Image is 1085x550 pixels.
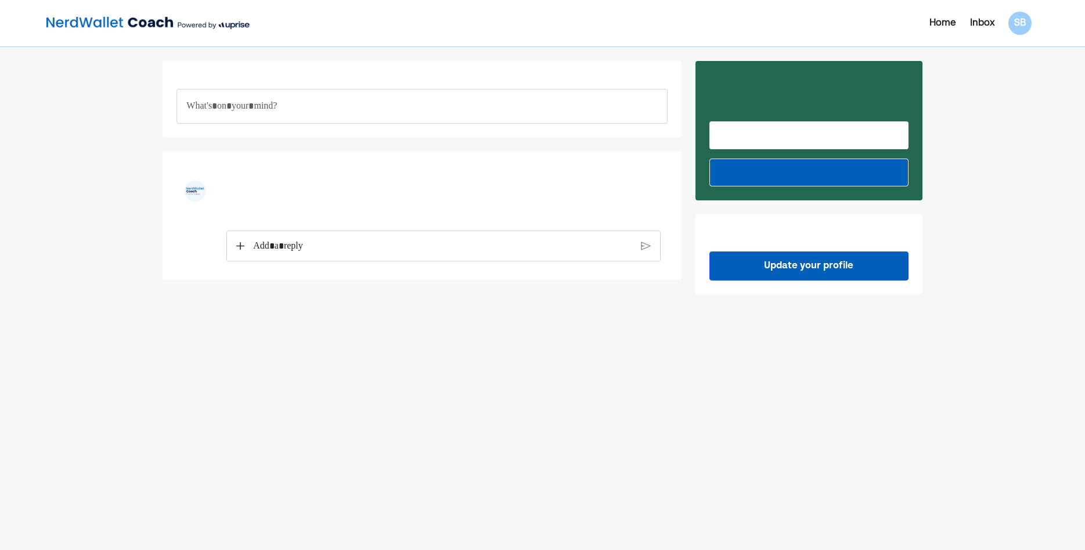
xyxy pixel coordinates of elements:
[176,89,667,124] div: Rich Text Editor. Editing area: main
[247,231,638,261] div: Rich Text Editor. Editing area: main
[709,251,909,281] button: Update your profile
[929,16,956,30] div: Home
[970,16,994,30] div: Inbox
[1008,12,1032,35] div: SB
